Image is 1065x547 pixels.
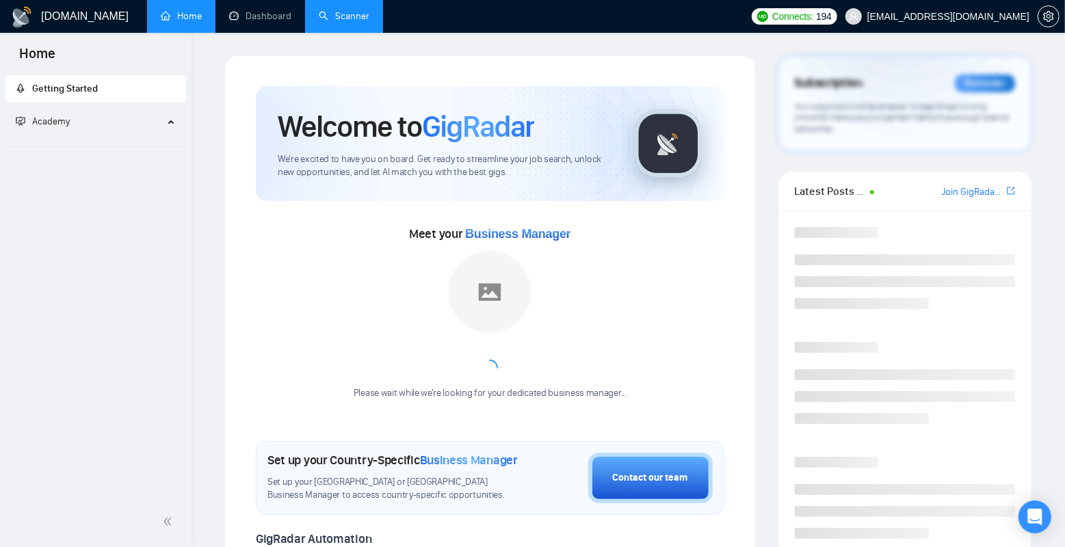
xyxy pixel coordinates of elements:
[32,116,70,127] span: Academy
[465,227,570,241] span: Business Manager
[409,226,570,241] span: Meet your
[795,72,863,95] span: Subscription
[480,358,499,377] span: loading
[613,470,688,485] div: Contact our team
[420,453,518,468] span: Business Manager
[161,10,202,22] a: homeHome
[16,83,25,93] span: rocket
[267,476,520,502] span: Set up your [GEOGRAPHIC_DATA] or [GEOGRAPHIC_DATA] Business Manager to access country-specific op...
[5,141,186,150] li: Academy Homepage
[588,453,713,503] button: Contact our team
[449,251,531,333] img: placeholder.png
[16,116,70,127] span: Academy
[16,116,25,126] span: fund-projection-screen
[1007,185,1015,198] a: export
[256,531,371,546] span: GigRadar Automation
[634,109,702,178] img: gigradar-logo.png
[11,6,33,28] img: logo
[267,453,518,468] h1: Set up your Country-Specific
[955,75,1015,92] div: Reminder
[942,185,1004,200] a: Join GigRadar Slack Community
[1038,5,1060,27] button: setting
[345,387,635,400] div: Please wait while we're looking for your dedicated business manager...
[1038,11,1059,22] span: setting
[278,153,612,179] span: We're excited to have you on board. Get ready to streamline your job search, unlock new opportuni...
[795,183,866,200] span: Latest Posts from the GigRadar Community
[278,108,534,145] h1: Welcome to
[795,101,1010,134] span: Your subscription will be renewed. To keep things running smoothly, make sure your payment method...
[5,75,186,103] li: Getting Started
[422,108,534,145] span: GigRadar
[163,515,176,529] span: double-left
[229,10,291,22] a: dashboardDashboard
[849,12,858,21] span: user
[1007,185,1015,196] span: export
[816,9,831,24] span: 194
[757,11,768,22] img: upwork-logo.png
[8,44,66,72] span: Home
[1018,501,1051,533] div: Open Intercom Messenger
[319,10,369,22] a: searchScanner
[32,83,98,94] span: Getting Started
[1038,11,1060,22] a: setting
[772,9,813,24] span: Connects:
